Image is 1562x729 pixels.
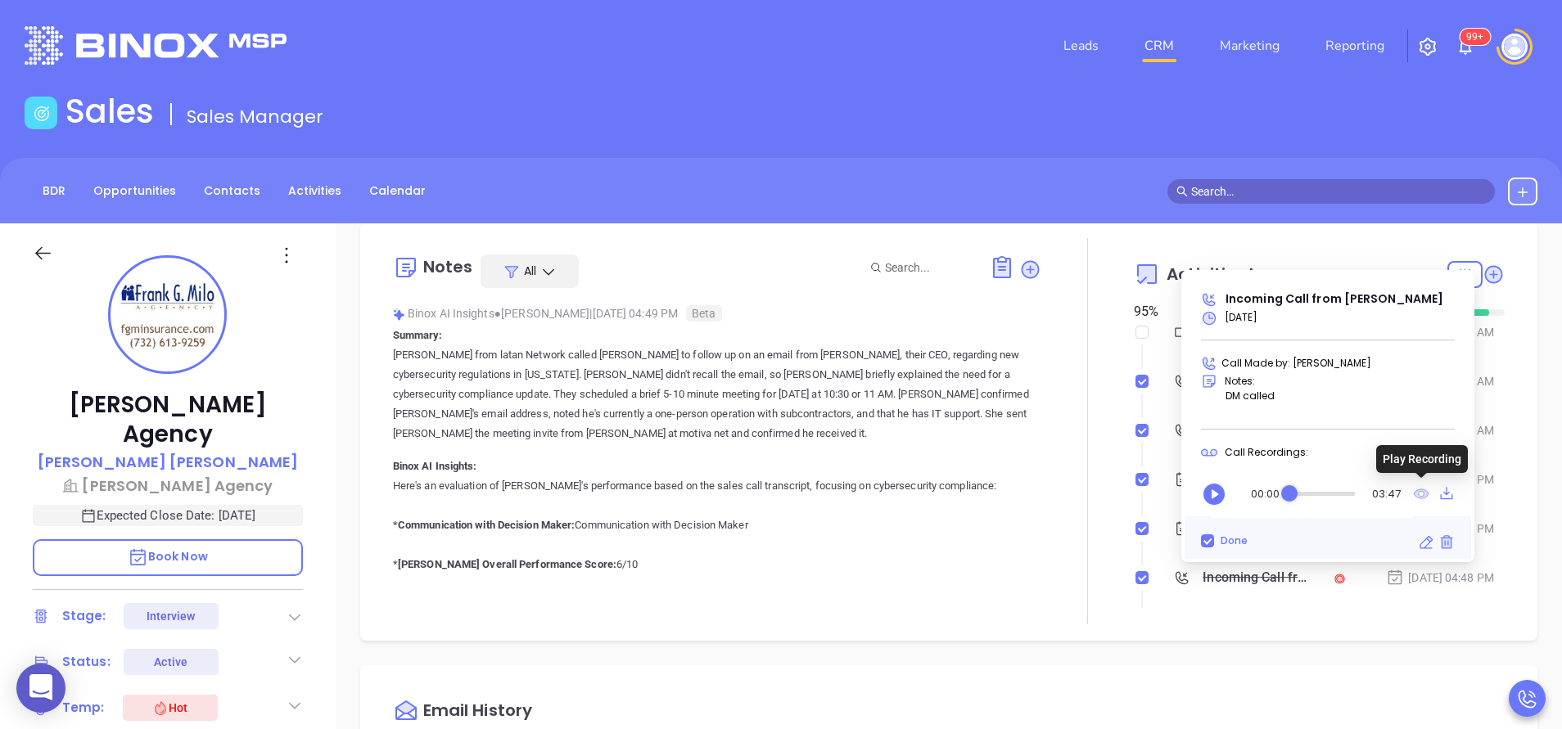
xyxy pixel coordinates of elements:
[154,649,187,675] div: Active
[1225,445,1308,459] span: Call Recordings:
[33,475,303,497] a: [PERSON_NAME] Agency
[1225,310,1257,324] span: [DATE]
[1460,29,1490,45] sup: 100
[1191,182,1486,200] input: Search…
[1376,445,1468,473] div: Play Recording
[393,345,1041,443] p: [PERSON_NAME] from latan Network called [PERSON_NAME] to follow up on an email from [PERSON_NAME]...
[116,263,219,366] img: profile-user
[33,178,75,205] a: BDR
[1198,477,1230,510] button: Play
[147,603,196,629] div: Interview
[84,178,186,205] a: Opportunities
[1418,37,1438,56] img: iconSetting
[393,460,477,472] b: Binox AI Insights:
[686,305,721,322] span: Beta
[423,702,532,724] div: Email History
[1221,356,1371,370] span: Call Made by: [PERSON_NAME]
[1226,389,1455,403] p: DM called
[33,390,303,449] p: [PERSON_NAME] Agency
[1134,302,1179,322] div: 95 %
[278,178,351,205] a: Activities
[38,451,299,473] p: [PERSON_NAME] [PERSON_NAME]
[62,650,111,674] div: Status:
[359,178,436,205] a: Calendar
[1501,34,1528,60] img: user
[423,259,473,275] div: Notes
[398,519,575,531] b: Communication with Decision Maker:
[1211,469,1413,518] div: Audio player
[1057,29,1105,62] a: Leads
[1213,29,1286,62] a: Marketing
[62,695,105,720] div: Temp:
[1372,488,1401,499] div: 03:47
[1225,374,1255,388] span: Notes:
[62,604,106,628] div: Stage:
[1167,266,1279,282] span: Activities Log
[1138,29,1181,62] a: CRM
[65,92,154,131] h1: Sales
[152,698,187,718] div: Hot
[1319,29,1391,62] a: Reporting
[187,104,323,129] span: Sales Manager
[25,26,287,65] img: logo
[1251,488,1280,499] div: 00:00
[1386,569,1494,587] div: [DATE] 04:48 PM
[1176,186,1188,197] span: search
[128,548,208,565] span: Book Now
[393,301,1041,326] div: Binox AI Insights [PERSON_NAME] | [DATE] 04:49 PM
[1456,37,1475,56] img: iconNotification
[393,329,443,341] b: Summary:
[1289,485,1355,502] div: Audio progress control
[38,451,299,475] a: [PERSON_NAME] [PERSON_NAME]
[33,505,303,526] p: Expected Close Date: [DATE]
[1203,565,1311,590] div: Incoming Call from [PERSON_NAME]
[1221,533,1248,547] span: Done
[885,259,972,277] input: Search...
[1226,290,1443,307] span: Incoming Call from [PERSON_NAME]
[494,307,502,320] span: ●
[194,178,270,205] a: Contacts
[524,263,536,279] span: All
[398,558,616,570] b: [PERSON_NAME] Overall Performance Score:
[393,308,405,321] img: svg%3e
